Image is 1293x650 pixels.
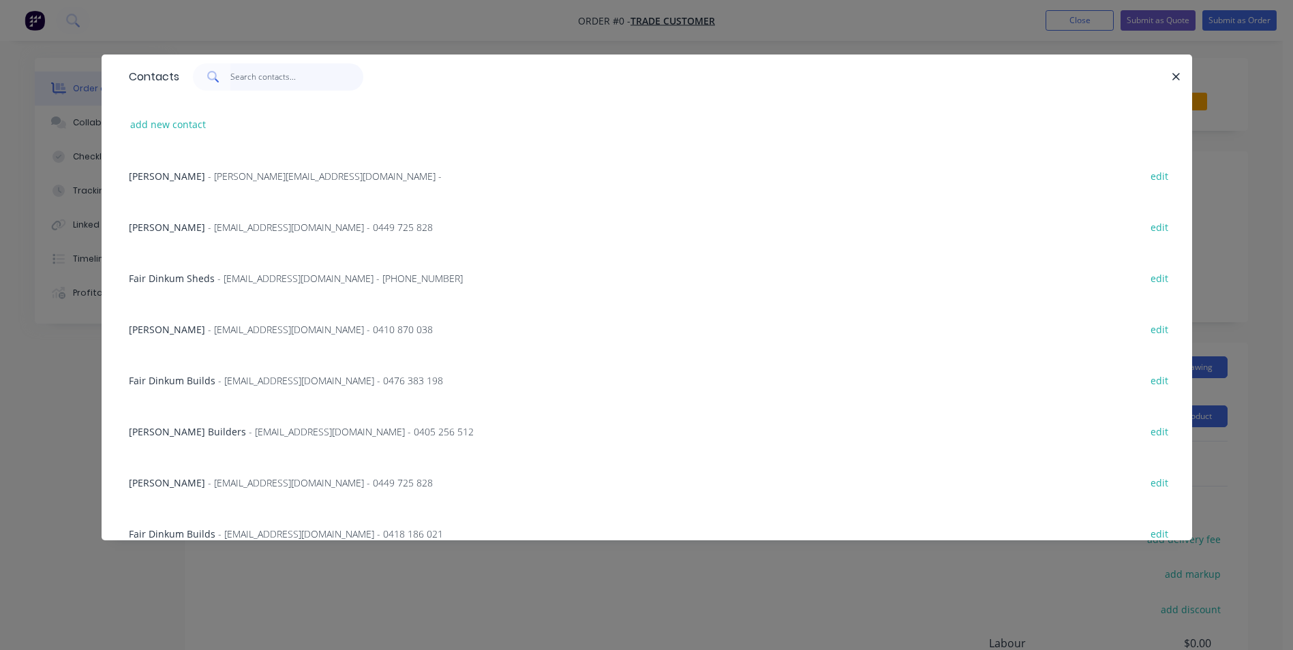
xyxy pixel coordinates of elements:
button: edit [1144,524,1176,542]
span: - [PERSON_NAME][EMAIL_ADDRESS][DOMAIN_NAME] - [208,170,442,183]
span: [PERSON_NAME] [129,476,205,489]
span: [PERSON_NAME] [129,170,205,183]
span: - [EMAIL_ADDRESS][DOMAIN_NAME] - 0476 383 198 [218,374,443,387]
button: edit [1144,217,1176,236]
span: Fair Dinkum Sheds [129,272,215,285]
span: - [EMAIL_ADDRESS][DOMAIN_NAME] - 0449 725 828 [208,221,433,234]
span: - [EMAIL_ADDRESS][DOMAIN_NAME] - 0410 870 038 [208,323,433,336]
button: edit [1144,320,1176,338]
span: [PERSON_NAME] [129,323,205,336]
span: [PERSON_NAME] Builders [129,425,246,438]
button: edit [1144,268,1176,287]
button: edit [1144,371,1176,389]
button: add new contact [123,115,213,134]
span: Fair Dinkum Builds [129,527,215,540]
button: edit [1144,166,1176,185]
span: [PERSON_NAME] [129,221,205,234]
button: edit [1144,473,1176,491]
div: Contacts [122,55,179,99]
span: - [EMAIL_ADDRESS][DOMAIN_NAME] - 0418 186 021 [218,527,443,540]
input: Search contacts... [230,63,363,91]
span: - [EMAIL_ADDRESS][DOMAIN_NAME] - [PHONE_NUMBER] [217,272,463,285]
span: - [EMAIL_ADDRESS][DOMAIN_NAME] - 0449 725 828 [208,476,433,489]
span: Fair Dinkum Builds [129,374,215,387]
span: - [EMAIL_ADDRESS][DOMAIN_NAME] - 0405 256 512 [249,425,474,438]
button: edit [1144,422,1176,440]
